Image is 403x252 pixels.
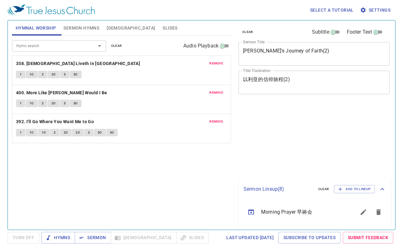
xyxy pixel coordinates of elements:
[278,232,341,244] a: Subscribe to Updates
[38,129,50,136] button: 1C
[183,42,218,50] span: Audio Playback
[88,130,90,135] span: 3
[347,28,372,36] span: Footer Text
[94,129,106,136] button: 3C
[359,4,393,16] button: Settings
[348,234,388,242] span: Submit Feedback
[51,72,56,77] span: 2C
[206,118,227,125] button: remove
[95,41,104,50] button: Open
[16,24,56,32] span: Hymnal Worship
[16,118,95,126] button: 392. I'll Go Where You Want Me to Go
[75,232,111,244] button: Sermon
[239,179,391,200] div: Sermon Lineup(8)clearAdd to Lineup
[239,28,257,36] button: clear
[73,72,78,77] span: 3C
[242,29,253,35] span: clear
[343,232,393,244] a: Submit Feedback
[206,60,227,67] button: remove
[16,60,140,68] b: 358. [DEMOGRAPHIC_DATA] Liveth in [GEOGRAPHIC_DATA]
[361,6,390,14] span: Settings
[73,101,78,106] span: 3C
[30,130,34,135] span: 1C
[46,234,70,242] span: Hymns
[206,89,227,96] button: remove
[80,234,106,242] span: Sermon
[38,71,47,78] button: 2
[209,90,223,96] span: remove
[60,100,69,107] button: 3
[42,101,44,106] span: 2
[64,72,66,77] span: 3
[30,72,34,77] span: 1C
[30,101,34,106] span: 1C
[312,28,329,36] span: Subtitle
[110,130,114,135] span: 3C
[50,129,59,136] button: 2
[338,186,371,192] span: Add to Lineup
[26,129,38,136] button: 1C
[16,118,94,126] b: 392. I'll Go Where You Want Me to Go
[209,119,223,124] span: remove
[334,185,375,193] button: Add to Lineup
[243,76,385,88] textarea: 以利亚的信仰旅程(2)
[98,130,102,135] span: 3C
[41,232,75,244] button: Hymns
[72,129,84,136] button: 2C
[60,129,72,136] button: 2C
[38,100,47,107] button: 2
[318,186,329,192] span: clear
[84,129,94,136] button: 3
[48,100,60,107] button: 2C
[107,24,155,32] span: [DEMOGRAPHIC_DATA]
[26,100,38,107] button: 1C
[70,100,82,107] button: 3C
[261,208,341,216] span: Morning Prayer 早祷会
[48,71,60,78] button: 2C
[243,48,385,60] textarea: [PERSON_NAME]'s Journey of Faith(2)
[226,234,274,242] span: Last updated [DATE]
[8,4,95,16] img: True Jesus Church
[16,100,25,107] button: 1
[236,101,360,177] iframe: from-child
[51,101,56,106] span: 2C
[314,185,333,193] button: clear
[16,89,108,97] button: 400. More Like [PERSON_NAME] Would I Be
[20,130,22,135] span: 1
[163,24,177,32] span: Slides
[111,43,122,49] span: clear
[60,71,69,78] button: 3
[261,227,341,234] span: The Narrow Way 窄路
[20,101,22,106] span: 1
[26,71,38,78] button: 1C
[63,24,99,32] span: Sermon Hymns
[76,130,80,135] span: 2C
[209,61,223,66] span: remove
[244,185,313,193] p: Sermon Lineup ( 8 )
[308,4,356,16] button: Select a tutorial
[16,129,25,136] button: 1
[64,101,66,106] span: 3
[283,234,336,242] span: Subscribe to Updates
[42,130,46,135] span: 1C
[42,72,44,77] span: 2
[20,72,22,77] span: 1
[107,42,126,50] button: clear
[70,71,82,78] button: 3C
[106,129,118,136] button: 3C
[54,130,56,135] span: 2
[16,71,25,78] button: 1
[16,60,141,68] button: 358. [DEMOGRAPHIC_DATA] Liveth in [GEOGRAPHIC_DATA]
[224,232,276,244] a: Last updated [DATE]
[16,89,107,97] b: 400. More Like [PERSON_NAME] Would I Be
[310,6,354,14] span: Select a tutorial
[64,130,68,135] span: 2C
